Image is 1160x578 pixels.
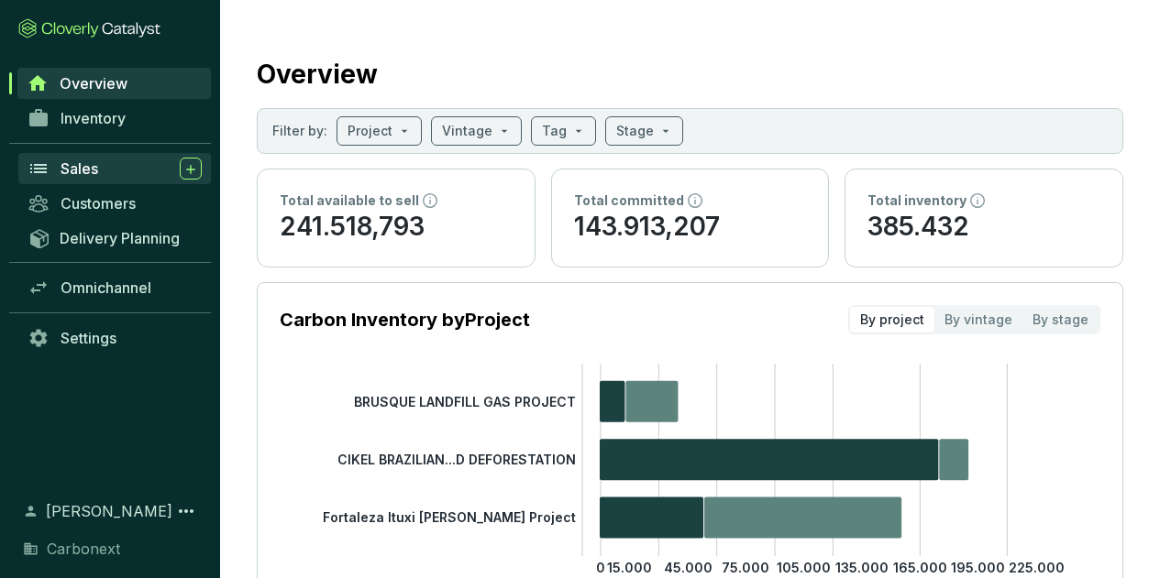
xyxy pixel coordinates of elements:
a: Settings [18,322,211,354]
p: 385.432 [867,210,1100,245]
p: Carbon Inventory by Project [280,307,530,333]
tspan: 45.000 [664,560,713,575]
span: Delivery Planning [60,229,180,247]
p: Total available to sell [280,191,419,210]
span: Inventory [61,109,126,127]
tspan: 195.000 [951,560,1005,575]
tspan: 75.000 [722,560,769,575]
span: [PERSON_NAME] [46,500,172,522]
a: Delivery Planning [18,223,211,253]
p: Filter by: [272,122,327,140]
p: Total committed [574,191,684,210]
a: Customers [18,188,211,219]
div: By stage [1022,307,1099,333]
p: 241.518,793 [280,210,513,245]
span: Settings [61,329,116,347]
a: Sales [18,153,211,184]
tspan: 165.000 [893,560,947,575]
a: Inventory [18,103,211,134]
a: Overview [17,68,211,99]
tspan: 135.000 [835,560,889,575]
tspan: Fortaleza Ituxi [PERSON_NAME] Project [323,509,576,525]
p: 143.913,207 [574,210,807,245]
tspan: 0 [596,560,605,575]
p: Total inventory [867,191,967,210]
div: By project [850,307,934,333]
span: Customers [61,194,136,213]
h2: Overview [257,55,378,93]
div: By vintage [934,307,1022,333]
span: Sales [61,159,98,178]
span: Overview [60,74,127,93]
tspan: 225.000 [1009,560,1065,575]
span: Carbonext [47,538,120,560]
a: Omnichannel [18,272,211,303]
tspan: CIKEL BRAZILIAN...D DEFORESTATION [337,452,576,467]
tspan: 15.000 [607,560,652,575]
span: Omnichannel [61,278,151,297]
div: segmented control [848,305,1100,334]
tspan: 105.000 [777,560,831,575]
tspan: BRUSQUE LANDFILL GAS PROJECT [354,393,576,409]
